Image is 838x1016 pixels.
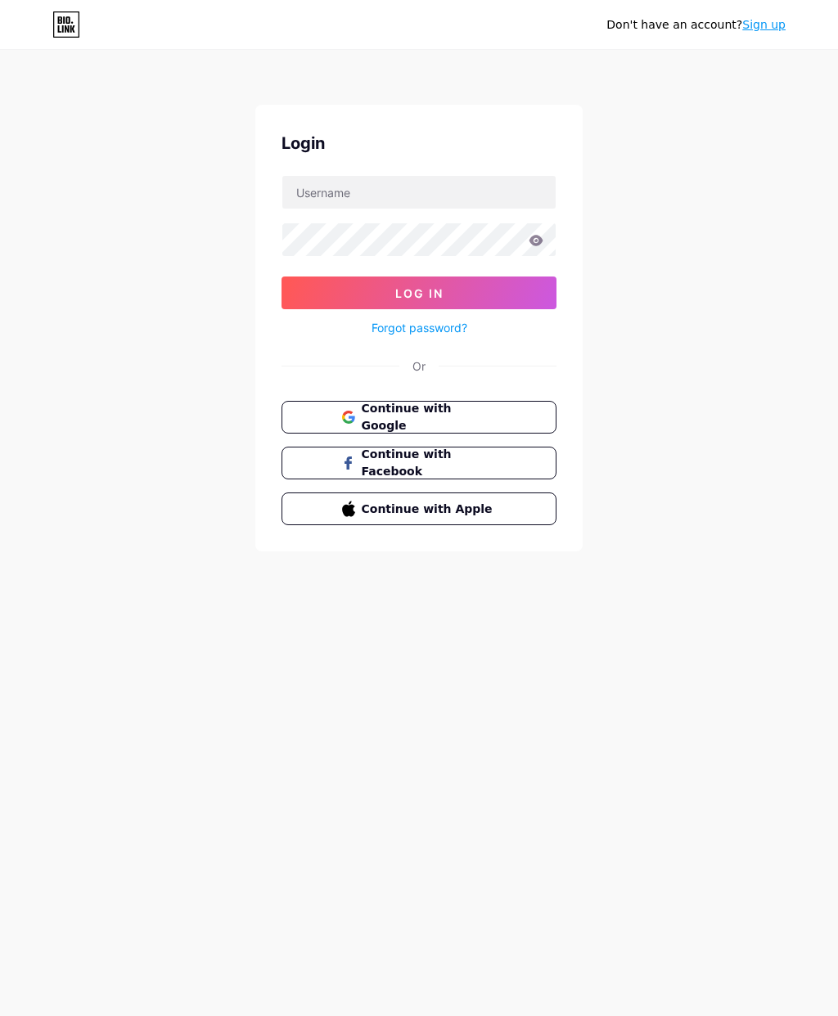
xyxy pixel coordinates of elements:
[362,446,497,480] span: Continue with Facebook
[362,501,497,518] span: Continue with Apple
[282,176,556,209] input: Username
[362,400,497,434] span: Continue with Google
[282,276,556,309] button: Log In
[282,447,556,479] button: Continue with Facebook
[282,492,556,525] button: Continue with Apple
[742,18,786,31] a: Sign up
[282,401,556,434] button: Continue with Google
[606,16,786,34] div: Don't have an account?
[412,357,426,375] div: Or
[282,131,556,155] div: Login
[395,286,444,300] span: Log In
[372,319,467,336] a: Forgot password?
